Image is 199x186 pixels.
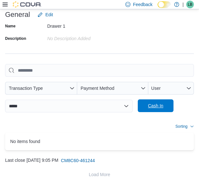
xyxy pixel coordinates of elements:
span: Edit [45,11,53,18]
span: Cash In [148,103,163,109]
h3: General [5,11,30,18]
input: This is a search bar. As you type, the results lower in the page will automatically filter. [5,64,194,77]
div: Drawer 1 [47,21,133,29]
span: Feedback [133,1,152,8]
label: Description [5,36,26,41]
button: User [148,82,194,95]
button: Cash In [138,99,173,112]
span: Payment Method [81,86,114,91]
div: Last close [DATE] 9:05 PM [5,154,194,167]
span: LB [188,1,193,8]
span: CM8C60-461244 [61,157,95,164]
button: Edit [35,8,55,21]
button: Transaction Type [5,82,77,95]
button: Load More [5,168,194,181]
div: No Description added [47,33,133,41]
span: Transaction Type [9,86,43,91]
span: Sorting [175,124,188,129]
span: User [151,86,161,91]
p: | [182,1,184,8]
button: Payment Method [77,82,149,95]
button: CM8C60-461244 [58,154,98,167]
div: Lori Burns [186,1,194,8]
span: Load More [89,171,110,178]
input: Dark Mode [158,1,171,8]
img: Cova [13,1,41,8]
label: Name [5,24,16,29]
span: No items found [10,138,40,145]
button: Sorting [175,123,194,130]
